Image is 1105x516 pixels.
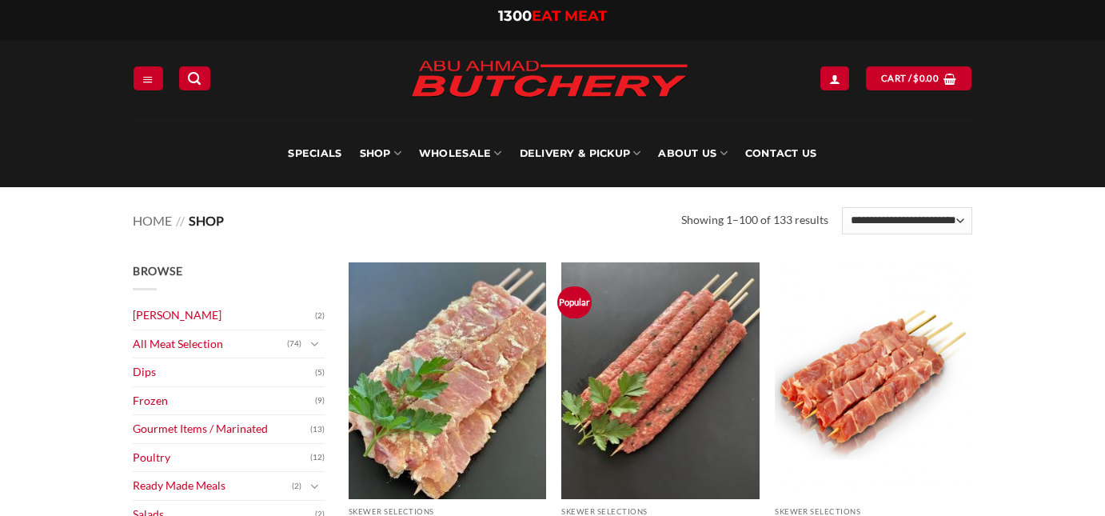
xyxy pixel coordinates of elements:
p: Skewer Selections [561,507,759,516]
a: Menu [134,66,162,90]
span: (2) [292,474,301,498]
button: Toggle [305,335,325,353]
a: About Us [658,120,727,187]
a: Home [133,213,172,228]
a: Login [820,66,849,90]
span: // [176,213,185,228]
span: (9) [315,389,325,413]
a: Contact Us [745,120,817,187]
a: Frozen [133,387,315,415]
span: (5) [315,361,325,385]
img: Abu Ahmad Butchery [397,50,701,110]
a: SHOP [360,120,401,187]
span: (13) [310,418,325,442]
a: Gourmet Items / Marinated [133,415,310,443]
a: View cart [866,66,971,90]
img: Chicken Kebabs Skewers [775,262,972,499]
a: Search [179,66,209,90]
a: Ready Made Meals [133,472,292,500]
span: (2) [315,304,325,328]
span: (74) [287,332,301,356]
span: Cart / [881,71,939,86]
span: Shop [189,213,224,228]
a: Wholesale [419,120,502,187]
a: 1300EAT MEAT [498,7,607,25]
a: Dips [133,358,315,386]
bdi: 0.00 [913,73,939,83]
button: Toggle [305,478,325,495]
p: Showing 1–100 of 133 results [681,211,828,230]
a: [PERSON_NAME] [133,302,315,330]
a: Delivery & Pickup [520,120,641,187]
a: All Meat Selection [133,330,287,358]
span: Browse [133,264,182,278]
span: EAT MEAT [532,7,607,25]
span: (12) [310,446,325,470]
p: Skewer Selections [775,507,972,516]
img: Chicken Skewers [349,262,546,499]
a: Poultry [133,444,310,472]
select: Shop order [842,207,972,234]
span: $ [913,71,919,86]
a: Specials [288,120,341,187]
p: Skewer Selections [349,507,546,516]
span: 1300 [498,7,532,25]
img: Kafta Skewers [561,262,759,499]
